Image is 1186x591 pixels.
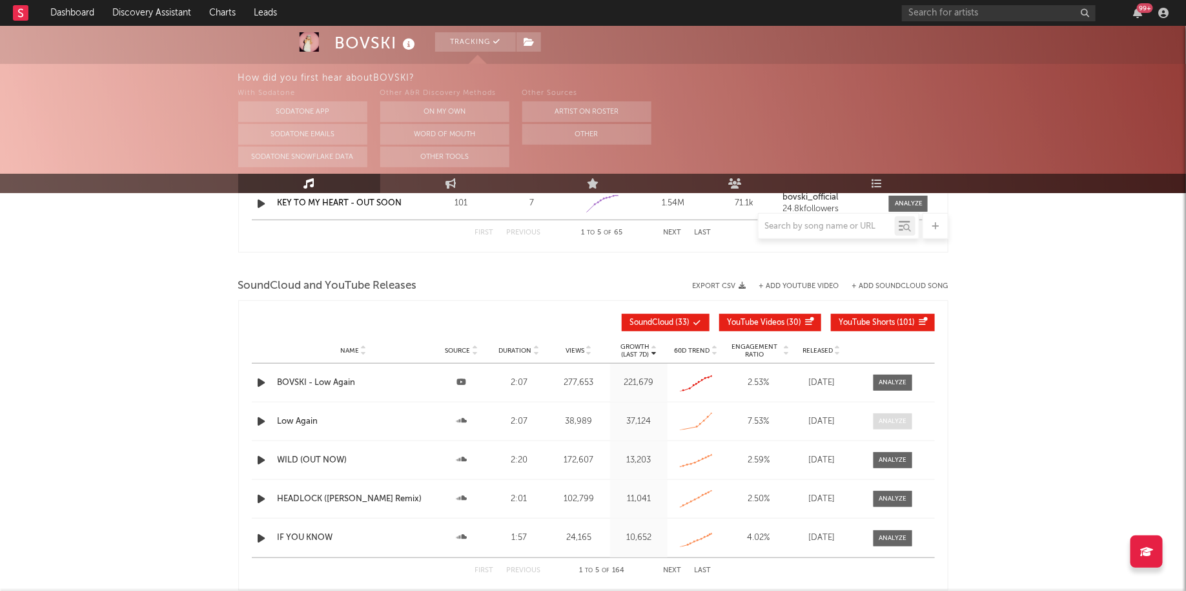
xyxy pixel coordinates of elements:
button: Next [664,567,682,574]
div: 24.8k followers [783,205,880,214]
div: [DATE] [796,532,848,544]
div: 2:01 [494,493,545,506]
button: YouTube Videos(30) [719,314,821,331]
a: IF YOU KNOW [278,532,430,544]
button: + Add SoundCloud Song [839,283,948,290]
span: of [602,568,610,574]
span: ( 30 ) [728,319,802,327]
div: 101 [429,197,493,210]
div: [DATE] [796,415,848,428]
div: 11,041 [613,493,664,506]
span: Released [803,347,833,355]
div: 2.50 % [728,493,790,506]
button: + Add SoundCloud Song [852,283,948,290]
div: Other Sources [522,86,651,101]
span: Views [566,347,584,355]
div: 24,165 [551,532,607,544]
div: 102,799 [551,493,607,506]
a: KEY TO MY HEART - OUT SOON [278,199,402,207]
input: Search for artists [902,5,1096,21]
span: Name [340,347,359,355]
button: Last [695,567,711,574]
span: Source [445,347,471,355]
button: Sodatone Emails [238,124,367,145]
div: 7 [500,197,564,210]
div: With Sodatone [238,86,367,101]
a: HEADLOCK ([PERSON_NAME] Remix) [278,493,430,506]
div: 38,989 [551,415,607,428]
div: 2:07 [494,415,545,428]
span: 60D Trend [675,347,710,355]
span: SoundCloud and YouTube Releases [238,278,417,294]
input: Search by song name or URL [759,222,895,232]
span: SoundCloud [630,319,674,327]
div: 10,652 [613,532,664,544]
button: Other Tools [380,147,509,167]
div: BOVSKI [335,32,419,54]
span: Duration [498,347,531,355]
a: bovski_official [783,193,880,202]
div: 1 5 164 [567,563,638,579]
div: 172,607 [551,454,607,467]
div: 221,679 [613,377,664,389]
div: 7.53 % [728,415,790,428]
span: to [586,568,593,574]
span: YouTube Videos [728,319,785,327]
button: On My Own [380,101,509,122]
div: 2.59 % [728,454,790,467]
div: 13,203 [613,454,664,467]
div: 2:07 [494,377,545,389]
button: Artist on Roster [522,101,651,122]
button: Export CSV [693,282,746,290]
div: + Add YouTube Video [746,283,839,290]
div: 1.54M [641,197,706,210]
div: 37,124 [613,415,664,428]
span: Engagement Ratio [728,343,782,358]
div: 2.53 % [728,377,790,389]
div: 2:20 [494,454,545,467]
a: Low Again [278,415,430,428]
button: YouTube Shorts(101) [831,314,935,331]
div: 4.02 % [728,532,790,544]
div: 277,653 [551,377,607,389]
button: Sodatone App [238,101,367,122]
span: ( 33 ) [630,319,690,327]
button: Word Of Mouth [380,124,509,145]
button: Previous [507,567,541,574]
div: [DATE] [796,493,848,506]
div: 1:57 [494,532,545,544]
p: Growth [620,343,649,351]
button: Tracking [435,32,516,52]
div: Other A&R Discovery Methods [380,86,509,101]
span: YouTube Shorts [839,319,895,327]
a: WILD (OUT NOW) [278,454,430,467]
button: Other [522,124,651,145]
div: 99 + [1137,3,1153,13]
p: (Last 7d) [620,351,649,358]
strong: bovski_official [783,193,839,202]
button: + Add YouTube Video [759,283,839,290]
button: 99+ [1133,8,1142,18]
a: BOVSKI - Low Again [278,377,430,389]
button: First [475,567,494,574]
div: 71.1k [712,197,777,210]
button: Sodatone Snowflake Data [238,147,367,167]
span: ( 101 ) [839,319,915,327]
div: [DATE] [796,454,848,467]
div: [DATE] [796,377,848,389]
button: SoundCloud(33) [622,314,710,331]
